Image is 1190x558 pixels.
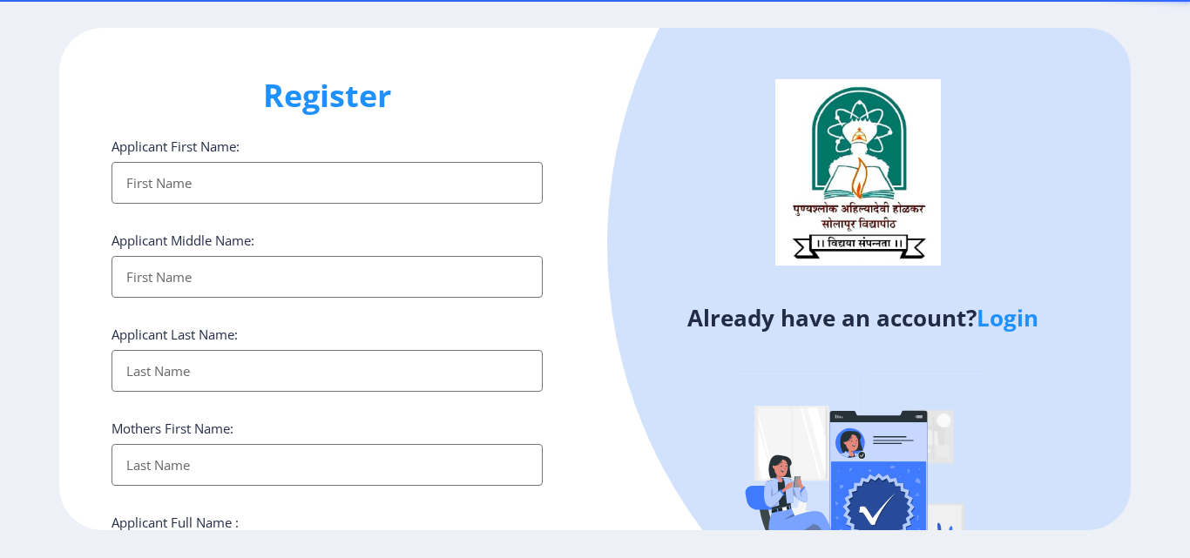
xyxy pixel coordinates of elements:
[112,138,240,155] label: Applicant First Name:
[112,420,233,437] label: Mothers First Name:
[112,350,543,392] input: Last Name
[112,232,254,249] label: Applicant Middle Name:
[112,444,543,486] input: Last Name
[112,326,238,343] label: Applicant Last Name:
[977,302,1038,333] a: Login
[112,256,543,298] input: First Name
[112,162,543,204] input: First Name
[112,514,239,548] label: Applicant Full Name : (As on marksheet)
[775,79,941,266] img: logo
[608,304,1118,332] h4: Already have an account?
[112,75,543,117] h1: Register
